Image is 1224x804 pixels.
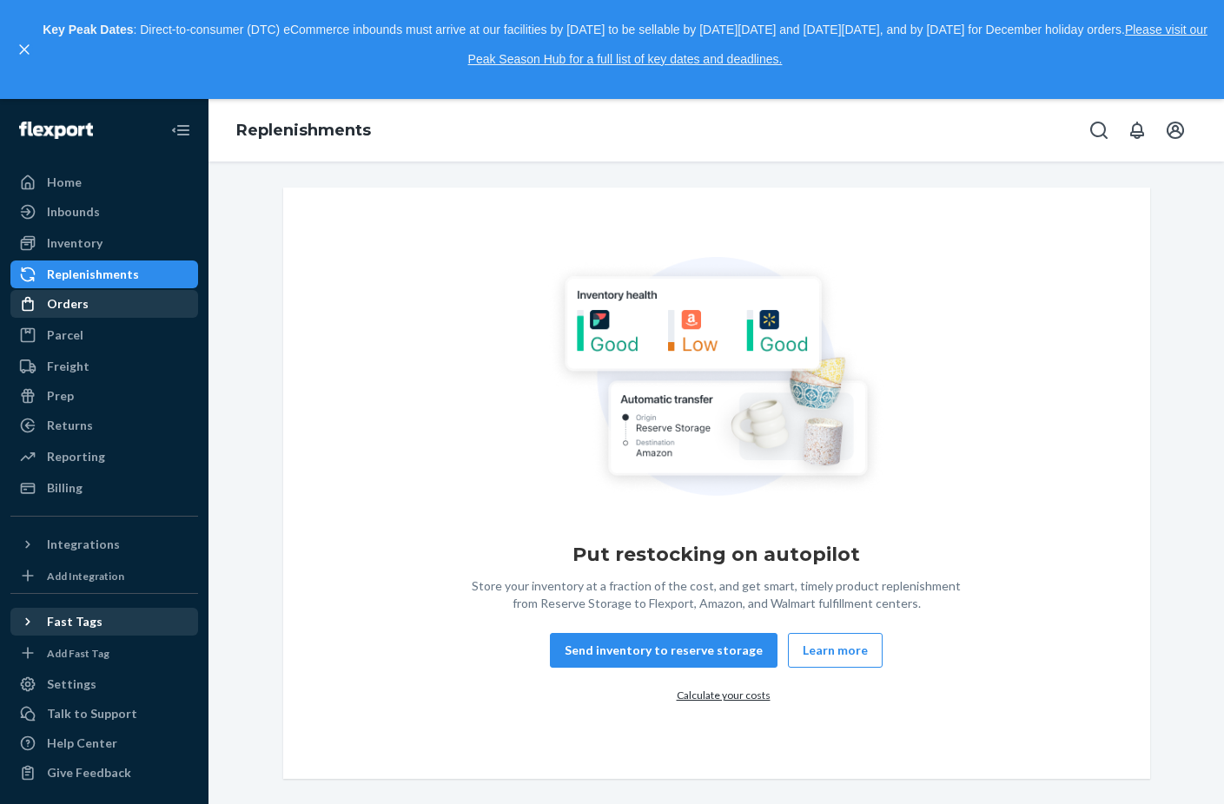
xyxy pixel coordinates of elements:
[1120,113,1155,148] button: Open notifications
[163,113,198,148] button: Close Navigation
[10,643,198,663] a: Add Fast Tag
[19,122,93,139] img: Flexport logo
[10,565,198,586] a: Add Integration
[10,229,198,257] a: Inventory
[47,174,82,191] div: Home
[56,498,167,517] strong: Create Inbound
[26,221,188,249] strong: Getting started
[10,353,198,380] a: Freight
[47,675,96,693] div: Settings
[43,23,133,36] strong: Key Peak Dates
[42,16,1208,74] p: : Direct-to-consumer (DTC) eCommerce inbounds must arrive at our facilities by [DATE] to be sella...
[47,295,89,313] div: Orders
[26,260,391,310] p: If you are using Flexport for international freight, fulfillment, and/or inbound services:
[26,35,391,122] div: 825 How do I get started with booking an international freight shipment?
[47,646,109,661] div: Add Fast Tag
[47,613,103,630] div: Fast Tags
[47,764,131,781] div: Give Feedback
[10,670,198,698] a: Settings
[47,705,137,722] div: Talk to Support
[47,387,74,405] div: Prep
[236,121,371,140] a: Replenishments
[1158,113,1193,148] button: Open account menu
[10,290,198,318] a: Orders
[550,633,777,668] button: Send inventory to reserve storage
[47,569,124,583] div: Add Integration
[47,234,103,252] div: Inventory
[47,326,83,344] div: Parcel
[10,608,198,636] button: Fast Tags
[10,531,198,558] button: Integrations
[10,382,198,410] a: Prep
[788,633,883,668] button: Learn more
[10,321,198,349] a: Parcel
[10,412,198,439] a: Returns
[572,541,860,569] h1: Put restocking on autopilot
[10,759,198,787] button: Give Feedback
[1082,113,1116,148] button: Open Search Box
[10,474,198,502] a: Billing
[52,544,391,623] img: Screenshot 2025-08-11 at 12.41.02 PM.png
[161,339,226,358] strong: Inbounds
[47,448,105,465] div: Reporting
[10,168,198,196] a: Home
[47,417,93,434] div: Returns
[548,257,883,503] img: Empty list
[47,266,139,283] div: Replenishments
[47,735,117,752] div: Help Center
[26,144,391,194] p: How are fulfillment, inbounds, and international freight different?
[10,729,198,757] a: Help Center
[52,336,391,411] li: Navigate to the ‘ ’ tab underneath the ‘Home’ tab on the left side of your screen.
[10,260,198,288] a: Replenishments
[98,717,241,736] strong: International Origin
[47,203,100,221] div: Inbounds
[47,479,83,497] div: Billing
[468,23,1207,66] a: Please visit our Peak Season Hub for a full list of key dates and deadlines.
[52,419,391,656] li: This page will take you to the ‘ ’ tab. Here, you can see the shipments that are in progress as w...
[10,443,198,471] a: Reporting
[10,198,198,226] a: Inbounds
[677,689,771,702] a: Calculate your costs
[47,358,89,375] div: Freight
[465,577,969,612] div: Store your inventory at a fraction of the cost, and get smart, timely product replenishment from ...
[10,700,198,728] a: Talk to Support
[222,106,385,156] ol: breadcrumbs
[47,536,120,553] div: Integrations
[254,422,355,441] strong: Shipping Plans
[16,41,33,58] button: close,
